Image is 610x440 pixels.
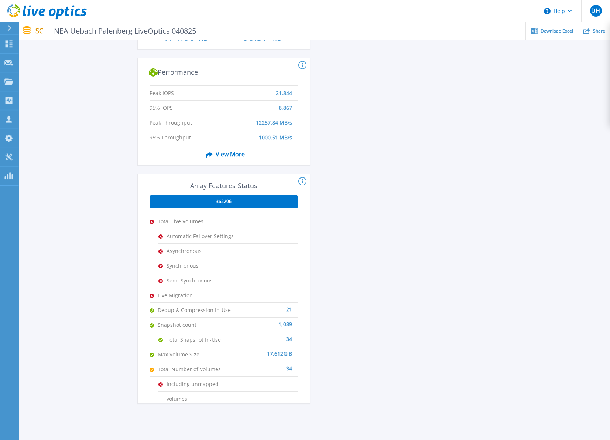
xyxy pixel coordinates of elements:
[279,101,292,108] span: 8,867
[541,29,573,33] span: Download Excel
[240,332,292,340] div: 34
[150,115,225,122] span: Peak Throughput
[232,347,292,355] div: 17,612 GiB
[158,303,232,317] span: Dedup & Compression In-Use
[158,214,232,229] span: Total Live Volumes
[167,332,240,347] span: Total Snapshot In-Use
[158,347,232,362] span: Max Volume Size
[158,362,232,376] span: Total Number of Volumes
[150,101,225,108] span: 95% IOPS
[150,182,298,190] h3: Array Features Status
[232,362,292,369] div: 34
[150,31,221,43] p: 174.66
[150,130,225,137] span: 95% Throughput
[49,27,196,35] span: NEA Uebach Palenberg LiveOptics 040825
[167,244,240,258] span: Asynchronous
[35,27,196,35] p: SC
[232,303,292,310] div: 21
[216,199,232,204] span: 362296
[591,8,600,14] span: DH
[158,318,232,332] span: Snapshot count
[149,68,298,77] h2: Performance
[158,288,232,302] span: Live Migration
[203,147,244,161] span: View More
[256,115,292,122] span: 12257.84 MB/s
[593,29,605,33] span: Share
[167,229,240,243] span: Automatic Failover Settings
[232,318,292,325] div: 1,089
[227,31,298,43] p: 66.37
[276,86,292,93] span: 21,844
[167,273,240,288] span: Semi-Synchronous
[259,130,292,137] span: 1000.51 MB/s
[167,258,240,273] span: Synchronous
[150,86,225,93] span: Peak IOPS
[167,377,240,391] span: Including unmapped volumes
